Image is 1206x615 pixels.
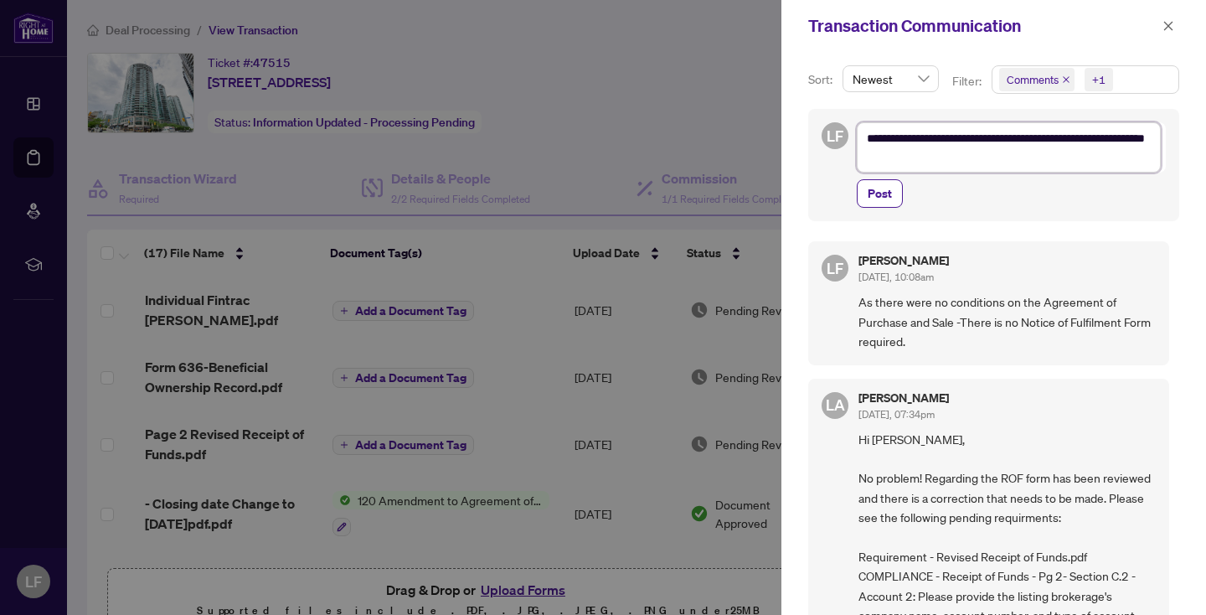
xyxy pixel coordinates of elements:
span: close [1162,20,1174,32]
h5: [PERSON_NAME] [858,392,949,404]
span: Post [868,180,892,207]
span: Newest [853,66,929,91]
span: Comments [999,68,1075,91]
span: close [1062,75,1070,84]
h5: [PERSON_NAME] [858,255,949,266]
div: Transaction Communication [808,13,1157,39]
button: Post [857,179,903,208]
div: +1 [1092,71,1105,88]
span: Comments [1007,71,1059,88]
span: [DATE], 07:34pm [858,408,935,421]
span: LA [826,393,845,416]
span: As there were no conditions on the Agreement of Purchase and Sale -There is no Notice of Fulfilme... [858,292,1156,351]
span: LF [827,124,843,147]
span: [DATE], 10:08am [858,271,934,283]
span: LF [827,256,843,280]
p: Sort: [808,70,836,89]
p: Filter: [952,72,984,90]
